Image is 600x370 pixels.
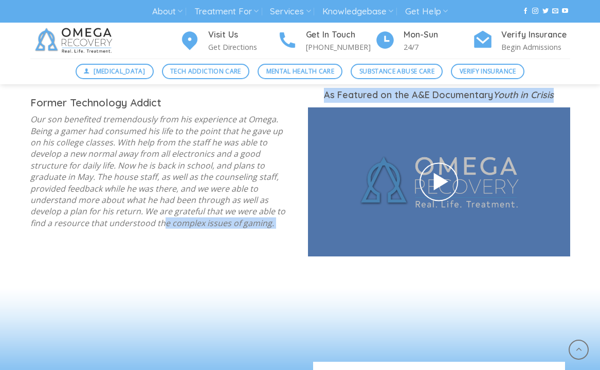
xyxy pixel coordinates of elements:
[76,64,154,79] a: [MEDICAL_DATA]
[569,340,589,360] a: Go to top
[270,2,311,21] a: Services
[277,28,375,53] a: Get In Touch [PHONE_NUMBER]
[532,8,538,15] a: Follow on Instagram
[306,28,375,42] h4: Get In Touch
[30,114,293,229] p: Our son benefited tremendously from his experience at Omega. Being a gamer had consumed his life ...
[308,88,570,103] h4: As Featured on the A&E Documentary
[322,2,393,21] a: Knowledgebase
[30,97,293,108] h3: Former Technology Addict
[501,28,570,42] h4: Verify Insurance
[542,8,549,15] a: Follow on Twitter
[179,28,277,53] a: Visit Us Get Directions
[194,2,259,21] a: Treatment For
[94,66,145,76] span: [MEDICAL_DATA]
[451,64,524,79] a: Verify Insurance
[152,2,183,21] a: About
[162,64,250,79] a: Tech Addiction Care
[351,64,443,79] a: Substance Abuse Care
[170,66,241,76] span: Tech Addiction Care
[493,89,554,101] em: Youth in Crisis
[30,23,120,59] img: Omega Recovery
[306,41,375,53] p: [PHONE_NUMBER]
[258,64,342,79] a: Mental Health Care
[552,8,558,15] a: Send us an email
[208,41,277,53] p: Get Directions
[460,66,516,76] span: Verify Insurance
[472,28,570,53] a: Verify Insurance Begin Admissions
[522,8,529,15] a: Follow on Facebook
[404,41,472,53] p: 24/7
[501,41,570,53] p: Begin Admissions
[404,28,472,42] h4: Mon-Sun
[266,66,334,76] span: Mental Health Care
[359,66,434,76] span: Substance Abuse Care
[208,28,277,42] h4: Visit Us
[562,8,568,15] a: Follow on YouTube
[405,2,448,21] a: Get Help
